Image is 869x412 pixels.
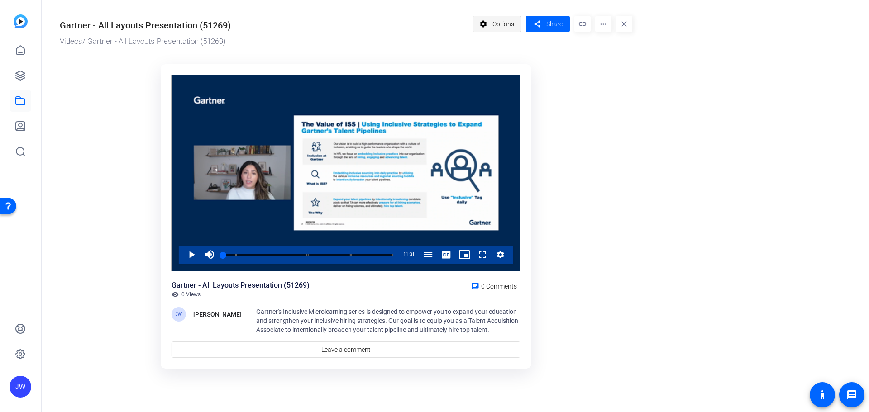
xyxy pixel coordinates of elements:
mat-icon: link [574,16,591,32]
mat-icon: close [616,16,632,32]
button: Options [473,16,522,32]
div: / Gartner - All Layouts Presentation (51269) [60,36,468,47]
span: - [402,252,403,257]
span: Gartner's Inclusive Microlearning series is designed to empower you to expand your education and ... [256,308,518,333]
div: JW [172,307,186,322]
mat-icon: visibility [172,291,179,298]
span: 11:31 [403,252,415,257]
button: Mute [201,246,219,264]
div: Progress Bar [223,254,393,256]
mat-icon: more_horiz [595,16,611,32]
div: Video Player [172,75,520,271]
button: Fullscreen [473,246,492,264]
a: Videos [60,37,82,46]
mat-icon: accessibility [817,389,828,400]
span: Options [492,15,514,33]
mat-icon: settings [478,15,489,33]
a: Leave a comment [172,341,520,358]
div: JW [10,376,31,398]
mat-icon: share [531,18,543,30]
span: 0 Comments [481,283,517,290]
span: 0 Views [181,291,201,298]
mat-icon: chat [471,282,479,290]
div: Gartner - All Layouts Presentation (51269) [60,19,231,32]
div: Gartner - All Layouts Presentation (51269) [172,280,310,291]
div: [PERSON_NAME] [193,309,242,320]
span: Leave a comment [321,345,371,355]
mat-icon: message [846,389,857,400]
img: blue-gradient.svg [14,14,28,28]
button: Share [526,16,570,32]
a: 0 Comments [468,280,520,291]
button: Picture-in-Picture [455,246,473,264]
button: Play [182,246,201,264]
span: Share [546,19,563,29]
button: Chapters [419,246,437,264]
button: Captions [437,246,455,264]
